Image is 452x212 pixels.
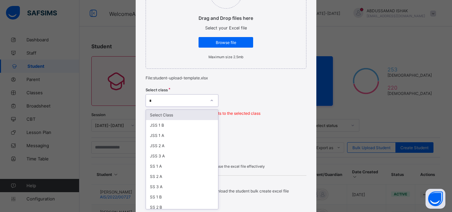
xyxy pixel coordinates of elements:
[146,88,168,92] span: Select class
[146,164,306,169] span: Follow the steps below to download and use the excel file effectively
[146,75,306,80] p: File: student-upload-template.xlsx
[426,189,445,209] button: Open asap
[146,141,218,151] div: JSS 2 A
[205,25,247,30] span: Select your Excel file
[146,130,218,141] div: JSS 1 A
[203,40,248,45] span: Browse file
[199,15,253,21] p: Drag and Drop files here
[146,110,218,120] div: Select Class
[146,151,218,161] div: JSS 3 A
[146,111,306,116] p: ⚠ This action adds all uploaded students to the selected class
[146,182,218,192] div: SS 3 A
[146,192,218,202] div: SS 1 B
[146,171,218,182] div: SS 2 A
[146,120,218,130] div: JSS 1 B
[146,155,306,161] span: Download XLSX file
[146,161,218,171] div: SS 1 A
[208,55,244,59] small: Maximum size 2.5mb
[162,189,289,193] p: Click the button below to download the student bulk create excel file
